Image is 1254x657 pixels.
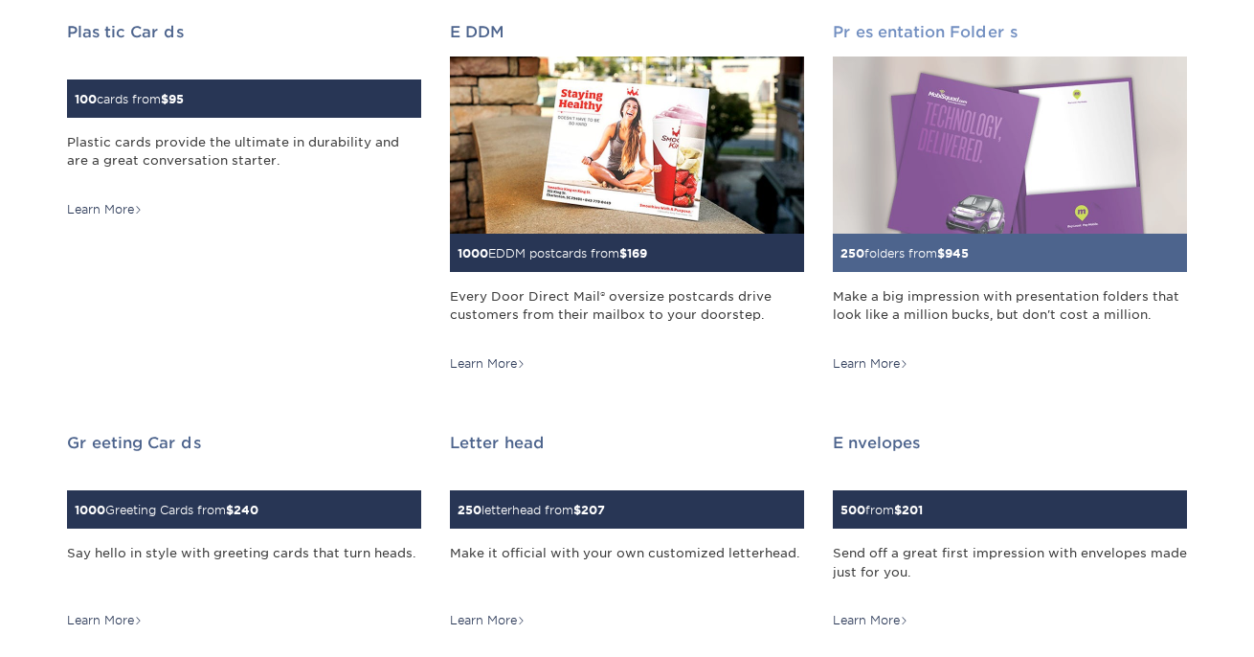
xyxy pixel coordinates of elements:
[450,544,804,599] div: Make it official with your own customized letterhead.
[458,246,488,261] span: 1000
[627,246,647,261] span: 169
[67,434,421,452] h2: Greeting Cards
[67,23,421,41] h2: Plastic Cards
[902,503,923,517] span: 201
[450,434,804,629] a: Letterhead 250letterhead from$207 Make it official with your own customized letterhead. Learn More
[450,23,804,41] h2: EDDM
[161,92,168,106] span: $
[833,612,908,629] div: Learn More
[833,544,1187,599] div: Send off a great first impression with envelopes made just for you.
[458,503,605,517] small: letterhead from
[450,480,451,481] img: Letterhead
[67,23,421,218] a: Plastic Cards 100cards from$95 Plastic cards provide the ultimate in durability and are a great c...
[833,434,1187,629] a: Envelopes 500from$201 Send off a great first impression with envelopes made just for you. Learn More
[840,503,923,517] small: from
[840,246,864,261] span: 250
[573,503,581,517] span: $
[458,246,647,261] small: EDDM postcards from
[840,503,865,517] span: 500
[833,57,1187,234] img: Presentation Folders
[226,503,234,517] span: $
[833,480,834,481] img: Envelopes
[450,287,804,342] div: Every Door Direct Mail® oversize postcards drive customers from their mailbox to your doorstep.
[75,92,184,106] small: cards from
[833,434,1187,452] h2: Envelopes
[75,503,258,517] small: Greeting Cards from
[945,246,969,261] span: 945
[234,503,258,517] span: 240
[450,355,526,373] div: Learn More
[450,612,526,629] div: Learn More
[5,599,163,650] iframe: Google Customer Reviews
[67,133,421,188] div: Plastic cards provide the ultimate in durability and are a great conversation starter.
[619,246,627,261] span: $
[67,544,421,599] div: Say hello in style with greeting cards that turn heads.
[450,434,804,452] h2: Letterhead
[937,246,945,261] span: $
[450,57,804,234] img: EDDM
[833,23,1187,41] h2: Presentation Folders
[67,480,68,481] img: Greeting Cards
[833,355,908,373] div: Learn More
[894,503,902,517] span: $
[75,92,97,106] span: 100
[67,434,421,629] a: Greeting Cards 1000Greeting Cards from$240 Say hello in style with greeting cards that turn heads...
[168,92,184,106] span: 95
[75,503,105,517] span: 1000
[840,246,969,261] small: folders from
[67,68,68,69] img: Plastic Cards
[450,23,804,373] a: EDDM 1000EDDM postcards from$169 Every Door Direct Mail® oversize postcards drive customers from ...
[833,287,1187,342] div: Make a big impression with presentation folders that look like a million bucks, but don't cost a ...
[458,503,481,517] span: 250
[833,23,1187,373] a: Presentation Folders 250folders from$945 Make a big impression with presentation folders that loo...
[581,503,605,517] span: 207
[67,201,143,218] div: Learn More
